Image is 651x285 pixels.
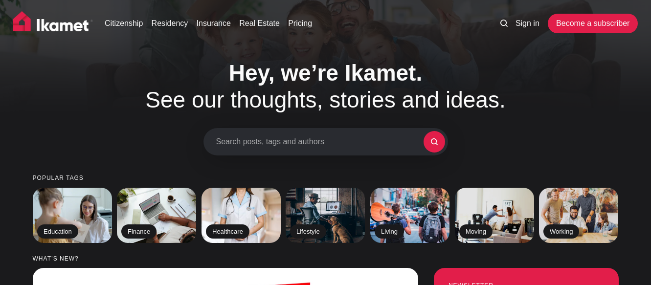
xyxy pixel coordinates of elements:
[548,14,638,33] a: Become a subscriber
[539,188,618,243] a: Working
[459,224,493,239] h2: Moving
[288,18,312,29] a: Pricing
[455,188,534,243] a: Moving
[516,18,539,29] a: Sign in
[197,18,231,29] a: Insurance
[239,18,280,29] a: Real Estate
[117,188,196,243] a: Finance
[206,224,249,239] h2: Healthcare
[543,224,579,239] h2: Working
[202,188,281,243] a: Healthcare
[152,18,188,29] a: Residency
[33,188,112,243] a: Education
[13,11,93,36] img: Ikamet home
[33,256,619,262] small: What’s new?
[33,175,619,181] small: Popular tags
[121,224,157,239] h2: Finance
[105,18,143,29] a: Citizenship
[290,224,326,239] h2: Lifestyle
[370,188,449,243] a: Living
[37,224,78,239] h2: Education
[286,188,365,243] a: Lifestyle
[229,60,422,86] span: Hey, we’re Ikamet.
[216,137,424,146] span: Search posts, tags and authors
[118,60,534,113] h1: See our thoughts, stories and ideas.
[375,224,404,239] h2: Living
